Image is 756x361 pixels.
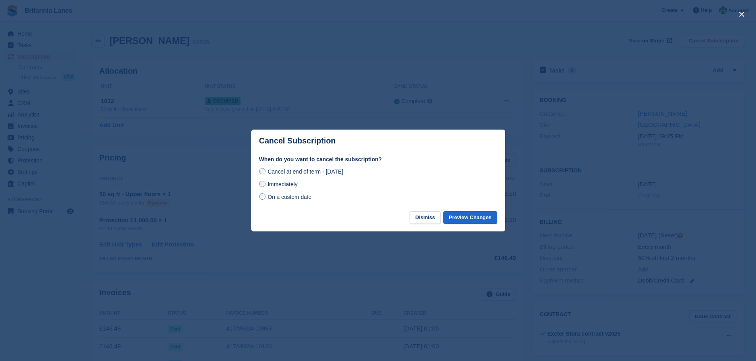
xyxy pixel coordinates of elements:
button: Dismiss [410,211,441,224]
input: Immediately [259,181,265,187]
span: On a custom date [267,194,312,200]
button: Preview Changes [443,211,497,224]
span: Immediately [267,181,297,187]
button: close [735,8,748,21]
input: On a custom date [259,193,265,200]
span: Cancel at end of term - [DATE] [267,168,343,175]
label: When do you want to cancel the subscription? [259,155,497,164]
p: Cancel Subscription [259,136,336,145]
input: Cancel at end of term - [DATE] [259,168,265,174]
